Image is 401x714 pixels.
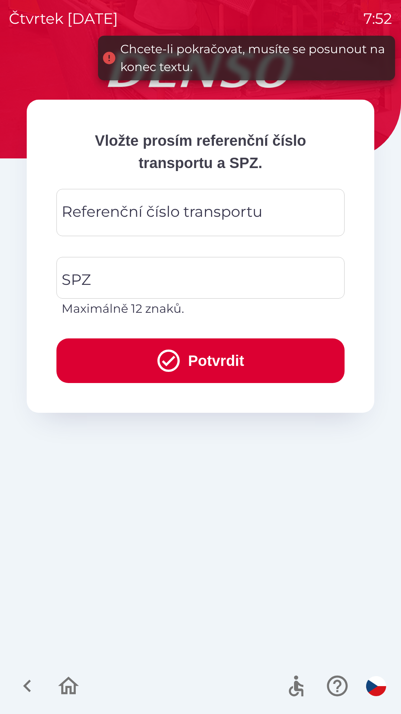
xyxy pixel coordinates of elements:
[56,338,345,383] button: Potvrdit
[56,129,345,174] p: Vložte prosím referenční číslo transportu a SPZ.
[363,7,392,30] p: 7:52
[9,7,118,30] p: čtvrtek [DATE]
[120,40,388,76] div: Chcete-li pokračovat, musíte se posunout na konec textu.
[27,52,374,88] img: Logo
[366,676,386,696] img: cs flag
[62,300,339,318] p: Maximálně 12 znaků.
